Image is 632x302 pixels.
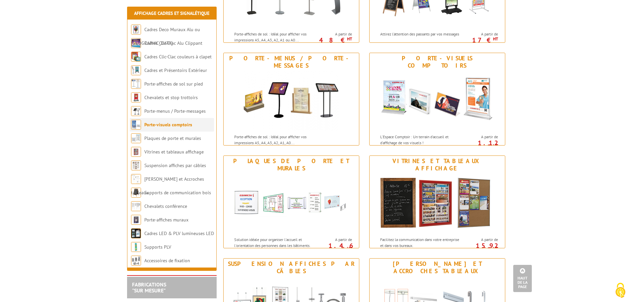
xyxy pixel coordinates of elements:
[380,134,462,145] p: L'Espace Comptoir : Un terrain d'accueil et d'affichage de vos visuels !
[347,36,352,42] sup: HT
[380,31,462,37] p: Attirez l’attention des passants par vos messages
[376,174,499,233] img: Vitrines et tableaux affichage
[223,53,359,146] a: Porte-menus / Porte-messages Porte-menus / Porte-messages Porte-affiches de sol : Idéal pour affi...
[371,157,503,172] div: Vitrines et tableaux affichage
[144,203,187,209] a: Chevalets conférence
[131,65,141,75] img: Cadres et Présentoirs Extérieur
[134,10,209,16] a: Affichage Cadres et Signalétique
[612,282,629,299] img: Cookies (fenêtre modale)
[493,246,498,251] sup: HT
[318,237,352,242] span: A partir de
[131,52,141,62] img: Cadres Clic-Clac couleurs à clapet
[144,81,203,87] a: Porte-affiches de sol sur pied
[513,265,532,292] a: Haut de la page
[131,242,141,252] img: Supports PLV
[243,71,339,131] img: Porte-menus / Porte-messages
[225,157,357,172] div: Plaques de porte et murales
[144,162,206,168] a: Suspension affiches par câbles
[371,55,503,69] div: Porte-visuels comptoirs
[131,174,141,184] img: Cimaises et Accroches tableaux
[131,215,141,225] img: Porte-affiches muraux
[144,122,192,128] a: Porte-visuels comptoirs
[461,38,498,42] p: 17 €
[380,237,462,248] p: Facilitez la communication dans votre entreprise et dans vos bureaux.
[144,135,201,141] a: Plaques de porte et murales
[461,244,498,252] p: 15.92 €
[464,31,498,37] span: A partir de
[234,237,316,248] p: Solution idéale pour organiser l'accueil et l'orientation des personnes dans les bâtiments.
[234,31,316,42] p: Porte-affiches de sol : Idéal pour afficher vos impressions A5, A4, A3, A2, A1 ou A0...
[493,143,498,149] sup: HT
[315,38,352,42] p: 48 €
[461,141,498,149] p: 1.12 €
[225,260,357,275] div: Suspension affiches par câbles
[144,108,206,114] a: Porte-menus / Porte-messages
[131,201,141,211] img: Chevalets conférence
[376,71,499,131] img: Porte-visuels comptoirs
[230,174,353,233] img: Plaques de porte et murales
[131,176,204,196] a: [PERSON_NAME] et Accroches tableaux
[315,244,352,252] p: 1.46 €
[225,55,357,69] div: Porte-menus / Porte-messages
[131,92,141,102] img: Chevalets et stop trottoirs
[144,149,204,155] a: Vitrines et tableaux affichage
[131,27,200,46] a: Cadres Deco Muraux Alu ou [GEOGRAPHIC_DATA]
[144,40,202,46] a: Cadres Clic-Clac Alu Clippant
[144,54,212,60] a: Cadres Clic-Clac couleurs à clapet
[464,134,498,140] span: A partir de
[144,67,207,73] a: Cadres et Présentoirs Extérieur
[131,79,141,89] img: Porte-affiches de sol sur pied
[493,36,498,42] sup: HT
[131,25,141,34] img: Cadres Deco Muraux Alu ou Bois
[144,230,214,236] a: Cadres LED & PLV lumineuses LED
[144,258,190,264] a: Accessoires de fixation
[131,106,141,116] img: Porte-menus / Porte-messages
[464,237,498,242] span: A partir de
[131,147,141,157] img: Vitrines et tableaux affichage
[609,279,632,302] button: Cookies (fenêtre modale)
[131,160,141,170] img: Suspension affiches par câbles
[131,133,141,143] img: Plaques de porte et murales
[144,190,211,196] a: Supports de communication bois
[371,260,503,275] div: [PERSON_NAME] et Accroches tableaux
[131,228,141,238] img: Cadres LED & PLV lumineuses LED
[369,155,505,248] a: Vitrines et tableaux affichage Vitrines et tableaux affichage Facilitez la communication dans vot...
[131,256,141,266] img: Accessoires de fixation
[144,217,188,223] a: Porte-affiches muraux
[144,244,171,250] a: Supports PLV
[131,120,141,130] img: Porte-visuels comptoirs
[347,246,352,251] sup: HT
[223,155,359,248] a: Plaques de porte et murales Plaques de porte et murales Solution idéale pour organiser l'accueil ...
[234,134,316,145] p: Porte-affiches de sol : Idéal pour afficher vos impressions A5, A4, A3, A2, A1, A0...
[132,281,166,294] a: FABRICATIONS"Sur Mesure"
[144,94,198,100] a: Chevalets et stop trottoirs
[318,31,352,37] span: A partir de
[369,53,505,146] a: Porte-visuels comptoirs Porte-visuels comptoirs L'Espace Comptoir : Un terrain d'accueil et d'aff...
